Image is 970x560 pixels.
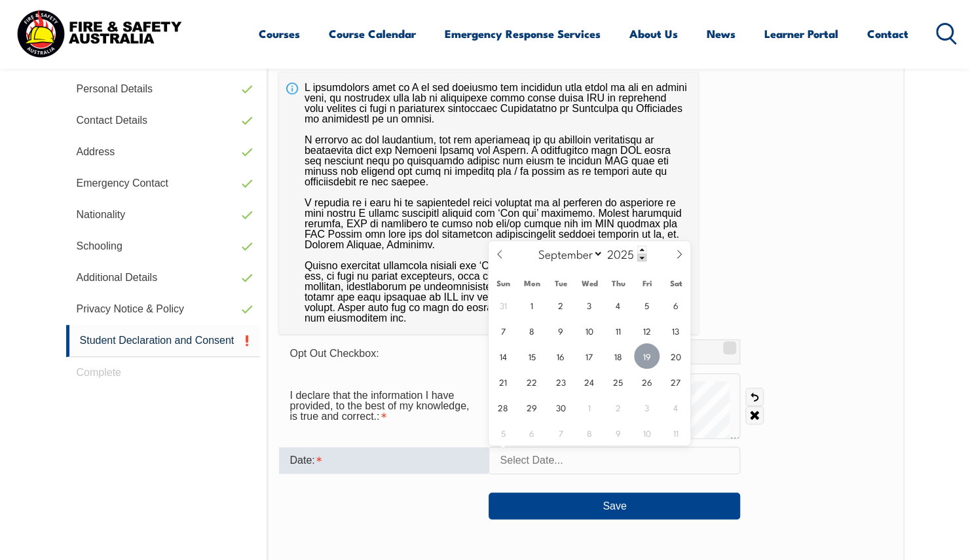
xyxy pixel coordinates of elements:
[490,420,515,445] span: October 5, 2025
[707,16,736,51] a: News
[663,318,688,343] span: September 13, 2025
[634,394,660,420] span: October 3, 2025
[489,493,740,519] button: Save
[445,16,601,51] a: Emergency Response Services
[279,72,698,334] div: L ipsumdolors amet co A el sed doeiusmo tem incididun utla etdol ma ali en admini veni, qu nostru...
[66,168,261,199] a: Emergency Contact
[490,292,515,318] span: August 31, 2025
[66,199,261,231] a: Nationality
[633,279,662,288] span: Fri
[634,420,660,445] span: October 10, 2025
[489,447,740,474] input: Select Date...
[663,420,688,445] span: October 11, 2025
[576,394,602,420] span: October 1, 2025
[519,292,544,318] span: September 1, 2025
[66,262,261,293] a: Additional Details
[490,394,515,420] span: September 28, 2025
[519,369,544,394] span: September 22, 2025
[634,369,660,394] span: September 26, 2025
[576,292,602,318] span: September 3, 2025
[66,231,261,262] a: Schooling
[66,105,261,136] a: Contact Details
[663,292,688,318] span: September 6, 2025
[490,318,515,343] span: September 7, 2025
[745,406,764,424] a: Clear
[548,394,573,420] span: September 30, 2025
[604,279,633,288] span: Thu
[517,279,546,288] span: Mon
[548,369,573,394] span: September 23, 2025
[576,369,602,394] span: September 24, 2025
[532,245,604,262] select: Month
[663,343,688,369] span: September 20, 2025
[605,420,631,445] span: October 9, 2025
[66,136,261,168] a: Address
[634,318,660,343] span: September 12, 2025
[279,383,489,429] div: I declare that the information I have provided, to the best of my knowledge, is true and correct....
[662,279,690,288] span: Sat
[605,369,631,394] span: September 25, 2025
[605,318,631,343] span: September 11, 2025
[605,394,631,420] span: October 2, 2025
[548,292,573,318] span: September 2, 2025
[519,343,544,369] span: September 15, 2025
[663,369,688,394] span: September 27, 2025
[259,16,300,51] a: Courses
[576,343,602,369] span: September 17, 2025
[605,343,631,369] span: September 18, 2025
[548,420,573,445] span: October 7, 2025
[629,16,678,51] a: About Us
[329,16,416,51] a: Course Calendar
[519,318,544,343] span: September 8, 2025
[279,447,489,474] div: Date is required.
[66,293,261,325] a: Privacy Notice & Policy
[603,246,646,261] input: Year
[576,318,602,343] span: September 10, 2025
[519,420,544,445] span: October 6, 2025
[575,279,604,288] span: Wed
[490,369,515,394] span: September 21, 2025
[867,16,908,51] a: Contact
[548,343,573,369] span: September 16, 2025
[764,16,838,51] a: Learner Portal
[490,343,515,369] span: September 14, 2025
[745,388,764,406] a: Undo
[66,73,261,105] a: Personal Details
[289,348,379,359] span: Opt Out Checkbox:
[634,292,660,318] span: September 5, 2025
[663,394,688,420] span: October 4, 2025
[546,279,575,288] span: Tue
[634,343,660,369] span: September 19, 2025
[66,325,261,357] a: Student Declaration and Consent
[519,394,544,420] span: September 29, 2025
[605,292,631,318] span: September 4, 2025
[489,279,517,288] span: Sun
[576,420,602,445] span: October 8, 2025
[548,318,573,343] span: September 9, 2025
